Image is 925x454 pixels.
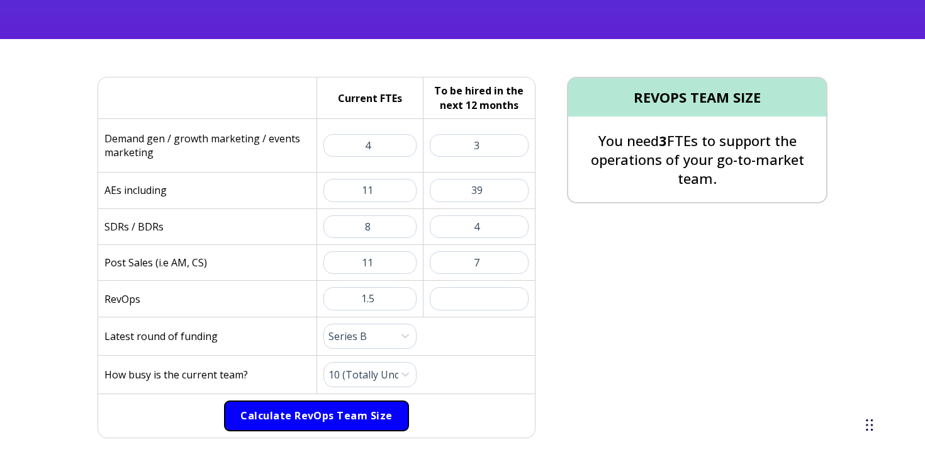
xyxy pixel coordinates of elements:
[568,131,826,188] p: You need FTEs to support the operations of your go-to-market team.
[568,78,826,116] h4: REVOPS TEAM SIZE
[224,400,408,432] button: Calculate RevOps Team Size
[104,329,218,343] p: Latest round of funding
[430,84,529,112] h5: To be hired in the next 12 months
[338,91,402,105] h5: Current FTEs
[866,406,873,444] div: Drag
[104,256,207,270] p: Post Sales (i.e AM, CS)
[659,131,667,150] span: 3
[104,183,167,197] p: AEs including
[104,220,164,234] p: SDRs / BDRs
[104,132,310,159] p: Demand gen / growth marketing / events marketing
[698,278,925,454] iframe: Chat Widget
[104,292,140,306] p: RevOps
[104,368,248,382] p: How busy is the current team?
